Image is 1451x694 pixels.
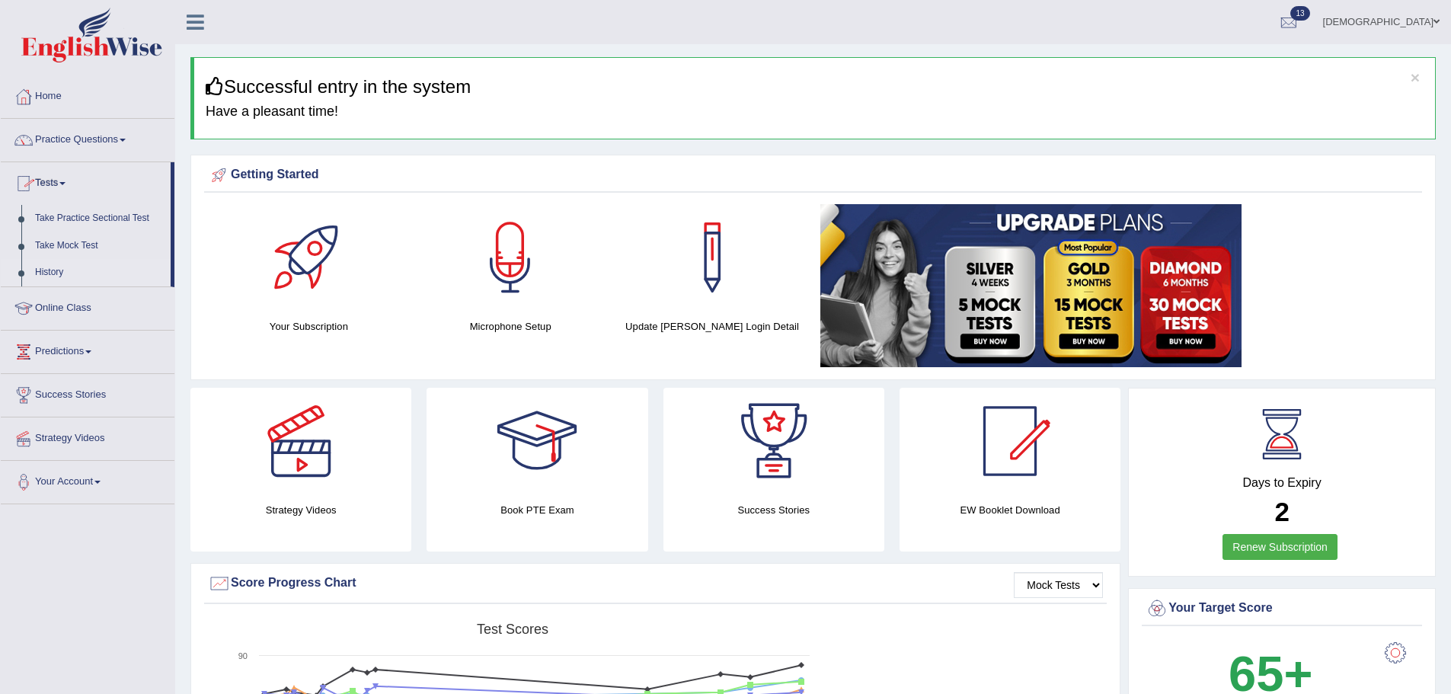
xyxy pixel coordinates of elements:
[1411,69,1420,85] button: ×
[28,205,171,232] a: Take Practice Sectional Test
[417,318,604,334] h4: Microphone Setup
[1290,6,1309,21] span: 13
[477,622,548,637] tspan: Test scores
[427,502,647,518] h4: Book PTE Exam
[28,259,171,286] a: History
[208,164,1418,187] div: Getting Started
[206,104,1424,120] h4: Have a pleasant time!
[1146,476,1418,490] h4: Days to Expiry
[1222,534,1338,560] a: Renew Subscription
[900,502,1120,518] h4: EW Booklet Download
[216,318,402,334] h4: Your Subscription
[1,287,174,325] a: Online Class
[820,204,1242,367] img: small5.jpg
[1,374,174,412] a: Success Stories
[1,417,174,456] a: Strategy Videos
[1,331,174,369] a: Predictions
[28,232,171,260] a: Take Mock Test
[1,119,174,157] a: Practice Questions
[206,77,1424,97] h3: Successful entry in the system
[1146,597,1418,620] div: Your Target Score
[619,318,806,334] h4: Update [PERSON_NAME] Login Detail
[238,651,248,660] text: 90
[1,75,174,114] a: Home
[663,502,884,518] h4: Success Stories
[208,572,1103,595] div: Score Progress Chart
[1274,497,1289,526] b: 2
[1,461,174,499] a: Your Account
[190,502,411,518] h4: Strategy Videos
[1,162,171,200] a: Tests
